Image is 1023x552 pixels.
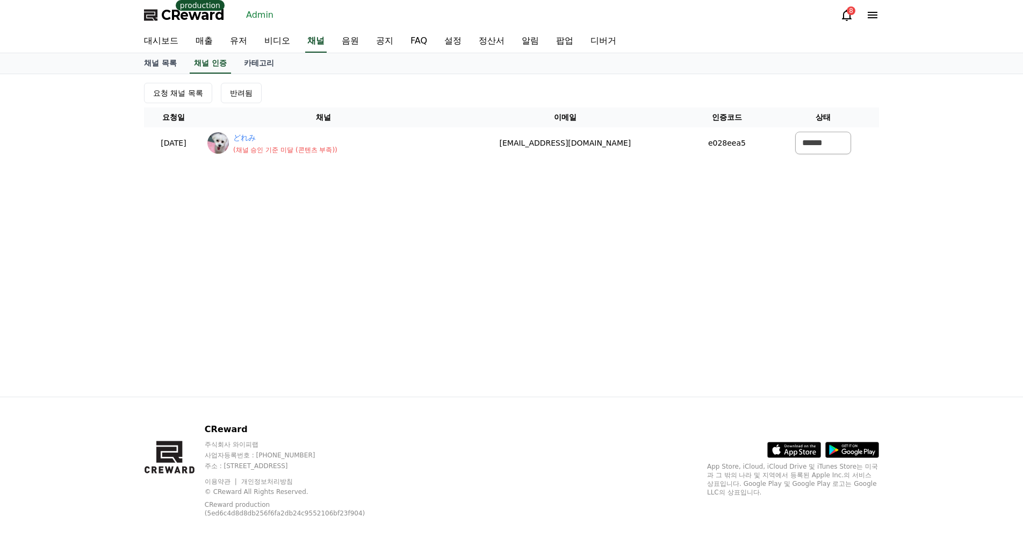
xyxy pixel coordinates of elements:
[402,30,436,53] a: FAQ
[513,30,547,53] a: 알림
[444,127,687,159] td: [EMAIL_ADDRESS][DOMAIN_NAME]
[847,6,855,15] div: 8
[256,30,299,53] a: 비디오
[470,30,513,53] a: 정산서
[207,132,229,154] img: どれみ
[203,107,444,127] th: 채널
[205,478,239,485] a: 이용약관
[707,462,879,497] p: App Store, iCloud, iCloud Drive 및 iTunes Store는 미국과 그 밖의 나라 및 지역에서 등록된 Apple Inc.의 서비스 상표입니다. Goo...
[144,107,203,127] th: 요청일
[139,341,206,368] a: Settings
[444,107,687,127] th: 이메일
[205,451,393,460] p: 사업자등록번호 : [PHONE_NUMBER]
[205,488,393,496] p: © CReward All Rights Reserved.
[205,440,393,449] p: 주식회사 와이피랩
[27,357,46,365] span: Home
[233,146,337,154] p: ( 채널 승인 기준 미달 (콘텐츠 부족) )
[333,30,368,53] a: 음원
[241,478,293,485] a: 개인정보처리방침
[144,6,225,24] a: CReward
[436,30,470,53] a: 설정
[233,132,337,144] a: どれみ
[205,462,393,470] p: 주소 : [STREET_ADDRESS]
[135,30,187,53] a: 대시보드
[368,30,402,53] a: 공지
[547,30,582,53] a: 팝업
[153,88,203,98] div: 요청 채널 목록
[135,53,185,74] a: 채널 목록
[221,83,262,103] button: 반려됨
[840,9,853,21] a: 8
[205,423,393,436] p: CReward
[582,30,625,53] a: 디버거
[235,53,283,74] a: 카테고리
[230,88,253,98] div: 반려됨
[687,107,767,127] th: 인증코드
[71,341,139,368] a: Messages
[144,83,212,103] button: 요청 채널 목록
[190,53,231,74] a: 채널 인증
[148,138,199,149] p: [DATE]
[687,127,767,159] td: e028eea5
[242,6,278,24] a: Admin
[89,357,121,366] span: Messages
[767,107,879,127] th: 상태
[3,341,71,368] a: Home
[159,357,185,365] span: Settings
[205,500,377,518] p: CReward production (5ed6c4d8d8db256f6fa2db24c9552106bf23f904)
[187,30,221,53] a: 매출
[161,6,225,24] span: CReward
[221,30,256,53] a: 유저
[305,30,327,53] a: 채널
